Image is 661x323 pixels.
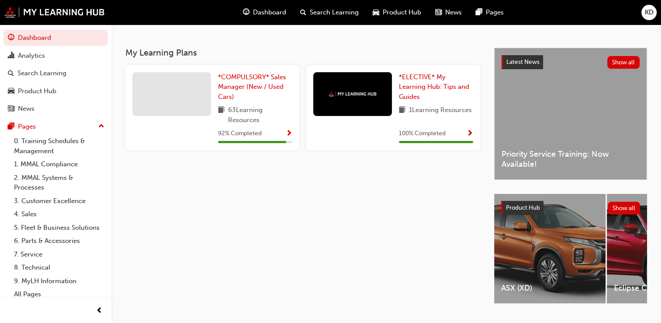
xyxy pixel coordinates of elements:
a: 7. Service [10,248,108,261]
a: Analytics [3,48,108,64]
span: KD [645,7,654,18]
a: News [3,101,108,117]
a: Product HubShow all [501,201,640,215]
a: search-iconSearch Learning [293,4,366,21]
a: 3. Customer Excellence [10,194,108,208]
span: news-icon [435,7,442,18]
a: 4. Sales [10,207,108,221]
img: mmal [329,91,377,97]
span: Pages [486,7,504,18]
span: news-icon [8,105,14,113]
span: *COMPULSORY* Sales Manager (New / Used Cars) [218,73,286,101]
button: Show Progress [286,128,292,139]
span: Show Progress [286,130,292,138]
a: All Pages [10,288,108,301]
img: mmal [4,7,105,18]
span: Priority Service Training: Now Available! [502,149,640,169]
span: Dashboard [253,7,286,18]
span: pages-icon [476,7,482,18]
span: guage-icon [8,34,14,42]
a: Product Hub [3,83,108,99]
div: Analytics [18,51,45,61]
a: guage-iconDashboard [236,4,293,21]
h3: My Learning Plans [125,48,480,58]
a: 1. MMAL Compliance [10,158,108,171]
a: 8. Technical [10,261,108,274]
span: Product Hub [506,204,540,211]
a: 0. Training Schedules & Management [10,134,108,158]
span: prev-icon [96,305,103,316]
a: pages-iconPages [469,4,511,21]
a: *ELECTIVE* My Learning Hub: Tips and Guides [399,72,473,102]
span: 92 % Completed [218,129,262,139]
button: Show all [608,202,640,214]
span: 63 Learning Resources [228,105,292,125]
span: Latest News [506,58,540,66]
span: pages-icon [8,123,14,131]
span: News [445,7,462,18]
button: KD [641,5,657,20]
button: Show Progress [467,128,473,139]
a: Dashboard [3,30,108,46]
a: Latest NewsShow allPriority Service Training: Now Available! [494,48,647,180]
span: Product Hub [383,7,421,18]
button: Show all [607,56,640,69]
a: ASX (XD) [494,194,606,303]
span: car-icon [8,88,14,95]
a: 9. MyLH Information [10,274,108,288]
button: Pages [3,119,108,135]
a: 5. Fleet & Business Solutions [10,221,108,235]
span: book-icon [218,105,225,125]
a: 2. MMAL Systems & Processes [10,171,108,194]
div: Pages [18,122,36,132]
a: 6. Parts & Accessories [10,234,108,248]
button: DashboardAnalyticsSearch LearningProduct HubNews [3,28,108,119]
span: search-icon [8,70,14,77]
span: Show Progress [467,130,473,138]
div: Product Hub [18,86,56,96]
a: news-iconNews [428,4,469,21]
span: Search Learning [310,7,359,18]
a: *COMPULSORY* Sales Manager (New / Used Cars) [218,72,292,102]
span: ASX (XD) [501,283,599,293]
div: News [18,104,35,114]
span: up-icon [98,121,104,132]
a: Latest NewsShow all [502,55,640,69]
span: book-icon [399,105,405,116]
span: *ELECTIVE* My Learning Hub: Tips and Guides [399,73,469,101]
a: Search Learning [3,65,108,81]
a: car-iconProduct Hub [366,4,428,21]
div: Search Learning [17,68,66,78]
span: car-icon [373,7,379,18]
span: 100 % Completed [399,129,446,139]
span: search-icon [300,7,306,18]
span: 1 Learning Resources [409,105,472,116]
span: chart-icon [8,52,14,60]
span: guage-icon [243,7,249,18]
